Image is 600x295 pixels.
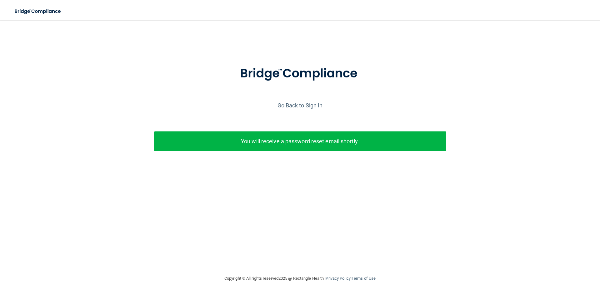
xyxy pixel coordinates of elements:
[227,57,373,90] img: bridge_compliance_login_screen.278c3ca4.svg
[326,276,350,281] a: Privacy Policy
[9,5,67,18] img: bridge_compliance_login_screen.278c3ca4.svg
[277,102,323,109] a: Go Back to Sign In
[159,136,442,146] p: You will receive a password reset email shortly.
[186,268,414,288] div: Copyright © All rights reserved 2025 @ Rectangle Health | |
[352,276,376,281] a: Terms of Use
